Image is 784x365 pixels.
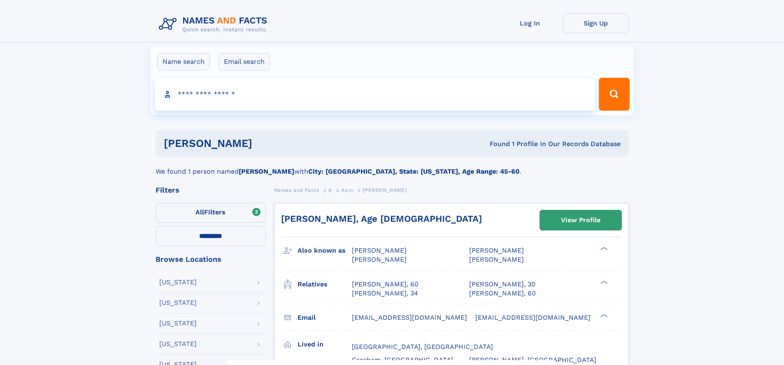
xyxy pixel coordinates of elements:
span: Aaro [341,187,353,193]
span: [PERSON_NAME] [363,187,407,193]
a: [PERSON_NAME], 60 [469,289,536,298]
div: [US_STATE] [159,320,197,327]
div: ❯ [598,246,608,251]
a: Sign Up [563,13,629,33]
span: [PERSON_NAME] [469,246,524,254]
a: [PERSON_NAME], 60 [352,280,419,289]
div: Found 1 Profile In Our Records Database [371,139,621,149]
label: Email search [219,53,270,70]
b: [PERSON_NAME] [239,167,294,175]
span: Gresham, [GEOGRAPHIC_DATA] [352,356,453,364]
h3: Also known as [298,244,352,258]
a: [PERSON_NAME], Age [DEMOGRAPHIC_DATA] [281,214,482,224]
a: [PERSON_NAME], 30 [469,280,535,289]
h3: Lived in [298,337,352,351]
a: [PERSON_NAME], 34 [352,289,418,298]
div: Browse Locations [156,256,266,263]
span: [EMAIL_ADDRESS][DOMAIN_NAME] [352,314,467,321]
span: [EMAIL_ADDRESS][DOMAIN_NAME] [475,314,591,321]
div: ❯ [598,279,608,285]
input: search input [155,78,596,111]
div: [US_STATE] [159,341,197,347]
div: Filters [156,186,266,194]
h3: Email [298,311,352,325]
a: Names and Facts [274,185,319,195]
img: Logo Names and Facts [156,13,274,35]
label: Filters [156,203,266,223]
div: View Profile [561,211,600,230]
a: A [328,185,332,195]
div: [US_STATE] [159,300,197,306]
span: All [195,208,204,216]
h3: Relatives [298,277,352,291]
span: [PERSON_NAME] [352,256,407,263]
span: [PERSON_NAME], [GEOGRAPHIC_DATA] [469,356,596,364]
div: We found 1 person named with . [156,157,629,177]
div: [US_STATE] [159,279,197,286]
h1: [PERSON_NAME] [164,138,371,149]
a: View Profile [540,210,621,230]
a: Log In [497,13,563,33]
div: ❯ [598,313,608,318]
b: City: [GEOGRAPHIC_DATA], State: [US_STATE], Age Range: 45-60 [308,167,519,175]
span: [GEOGRAPHIC_DATA], [GEOGRAPHIC_DATA] [352,343,493,351]
span: [PERSON_NAME] [352,246,407,254]
button: Search Button [599,78,629,111]
label: Name search [157,53,210,70]
a: Aaro [341,185,353,195]
span: [PERSON_NAME] [469,256,524,263]
span: A [328,187,332,193]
